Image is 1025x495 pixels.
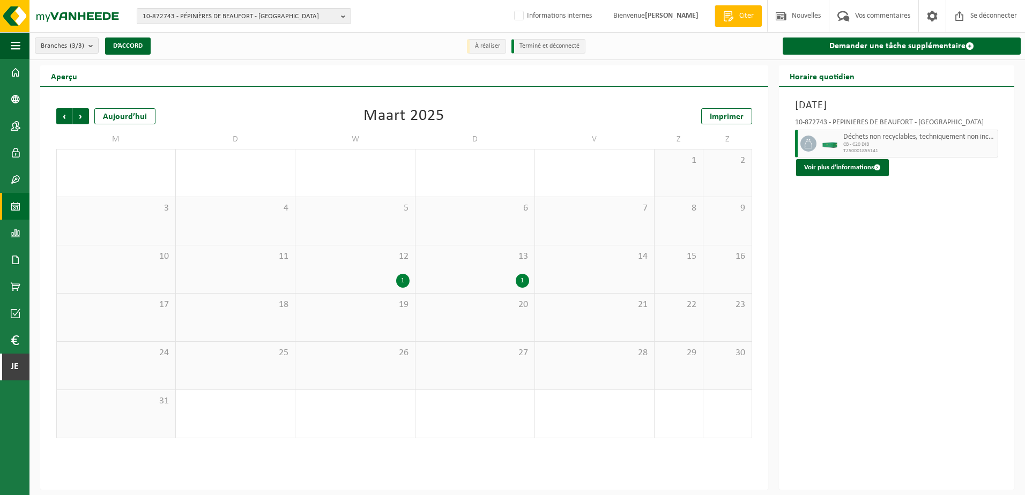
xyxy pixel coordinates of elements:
span: 21 [540,299,649,311]
span: 2 [709,155,746,167]
li: Terminé et déconnecté [511,39,585,54]
span: 29 [660,347,697,359]
button: 10-872743 - PÉPINIÈRES DE BEAUFORT - [GEOGRAPHIC_DATA] [137,8,351,24]
span: 12 [301,251,409,262]
span: 10-872743 - PÉPINIÈRES DE BEAUFORT - [GEOGRAPHIC_DATA] [143,9,337,25]
span: T250001855141 [843,148,995,154]
div: 1 [516,274,529,288]
div: Maart 2025 [363,108,444,124]
span: 10 [62,251,170,262]
span: 28 [540,347,649,359]
div: 1 [396,274,410,288]
button: Branches(3/3) [35,37,99,54]
font: Demander une tâche supplémentaire [829,42,965,50]
span: 17 [62,299,170,311]
span: 4 [181,202,289,214]
span: 26 [301,347,409,359]
div: 10-872743 - PÉPINIÈRES DE BEAUFORT - [GEOGRAPHIC_DATA] [795,119,998,130]
strong: [PERSON_NAME] [645,12,699,20]
span: 22 [660,299,697,311]
span: 25 [181,347,289,359]
span: 1 [660,155,697,167]
td: W [295,130,415,149]
h2: Horaire quotidien [779,65,865,86]
span: 15 [660,251,697,262]
span: Imprimer [710,112,744,121]
span: Je [11,354,19,380]
span: Déchets non recyclables, techniquement non incinérés (combustibles) [843,133,995,141]
span: 6 [421,202,529,214]
img: HK-XC-20-GN-00 [822,140,838,148]
td: M [56,130,176,149]
font: Voir plus d’informations [804,164,874,171]
span: Précédent [56,108,72,124]
span: Prochain [73,108,89,124]
button: D’ACCORD [105,37,151,55]
span: 7 [540,202,649,214]
h2: Aperçu [40,65,88,86]
td: Z [703,130,752,149]
label: Informations internes [512,8,592,24]
button: Voir plus d’informations [796,159,889,176]
span: 27 [421,347,529,359]
span: 23 [709,299,746,311]
li: À réaliser [467,39,506,54]
td: D [176,130,295,149]
span: Branches [41,38,84,54]
span: 30 [709,347,746,359]
td: Z [655,130,703,149]
td: D [415,130,535,149]
span: CB - C20 DIB [843,141,995,148]
span: 8 [660,202,697,214]
span: 19 [301,299,409,311]
span: 20 [421,299,529,311]
span: 31 [62,395,170,407]
a: Citer [715,5,762,27]
td: V [535,130,655,149]
font: Bienvenue [613,12,699,20]
a: Demander une tâche supplémentaire [783,37,1021,55]
span: 16 [709,251,746,262]
span: 11 [181,251,289,262]
count: (3/3) [70,42,84,49]
span: 13 [421,251,529,262]
span: 24 [62,347,170,359]
span: 5 [301,202,409,214]
span: 18 [181,299,289,311]
div: Aujourd’hui [94,108,155,124]
span: 9 [709,202,746,214]
span: 14 [540,251,649,262]
span: 3 [62,202,170,214]
span: Citer [737,11,756,21]
h3: [DATE] [795,97,998,114]
a: Imprimer [701,108,752,124]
